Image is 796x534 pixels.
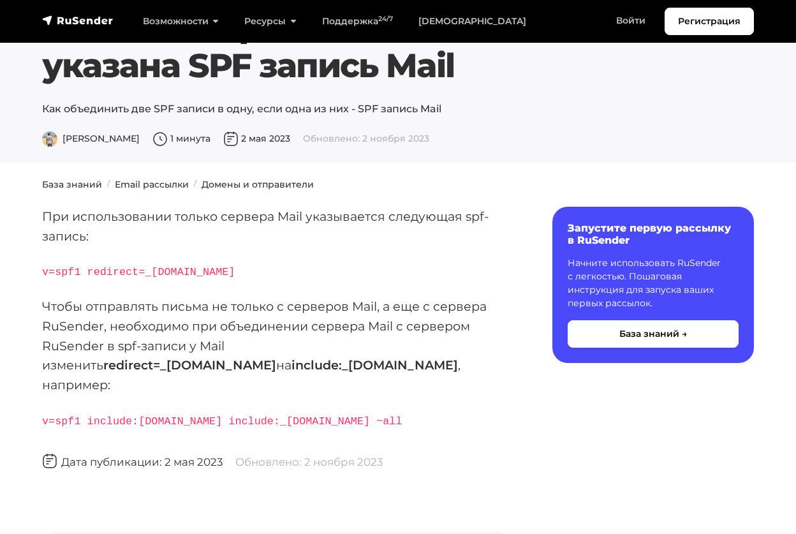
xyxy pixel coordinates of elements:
[42,297,512,395] p: Чтобы отправлять письма не только с серверов Mail, а еще с сервера RuSender, необходимо при объед...
[603,8,658,34] a: Войти
[202,179,314,190] a: Домены и отправители
[568,222,739,246] h6: Запустите первую рассылку в RuSender
[152,131,168,147] img: Время чтения
[42,101,754,117] p: Как объединить две SPF записи в одну, если одна из них - SPF запись Mail
[303,133,429,144] span: Обновлено: 2 ноября 2023
[552,207,754,363] a: Запустите первую рассылку в RuSender Начните использовать RuSender с легкостью. Пошаговая инструк...
[103,357,276,373] strong: redirect=_[DOMAIN_NAME]
[42,179,102,190] a: База знаний
[291,357,458,373] strong: include:_[DOMAIN_NAME]
[152,133,210,144] span: 1 минута
[406,8,539,34] a: [DEMOGRAPHIC_DATA]
[42,6,754,86] h1: Если в настройках вашего домена указана SPF запись Mail
[568,320,739,348] button: База знаний →
[115,179,189,190] a: Email рассылки
[34,178,762,191] nav: breadcrumb
[665,8,754,35] a: Регистрация
[42,415,402,427] code: v=spf1 include:[DOMAIN_NAME] include:_[DOMAIN_NAME] ~all
[42,14,114,27] img: RuSender
[42,454,57,469] img: Дата публикации
[42,207,512,246] p: При использовании только сервера Mail указывается следующая spf-запись:
[378,15,393,23] sup: 24/7
[235,456,383,468] span: Обновлено: 2 ноября 2023
[130,8,232,34] a: Возможности
[42,133,140,144] span: [PERSON_NAME]
[223,133,290,144] span: 2 мая 2023
[568,256,739,310] p: Начните использовать RuSender с легкостью. Пошаговая инструкция для запуска ваших первых рассылок.
[309,8,406,34] a: Поддержка24/7
[42,456,223,468] span: Дата публикации: 2 мая 2023
[232,8,309,34] a: Ресурсы
[42,266,235,278] code: v=spf1 redirect=_[DOMAIN_NAME]
[223,131,239,147] img: Дата публикации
